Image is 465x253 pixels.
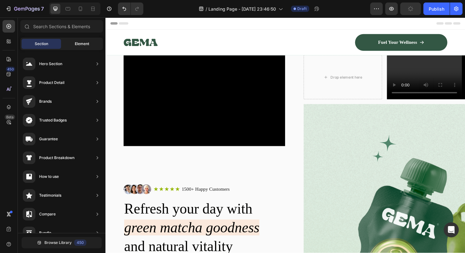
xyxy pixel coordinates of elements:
[79,176,130,183] p: 1500+ Happy Customers
[39,155,74,161] div: Product Breakdown
[19,189,187,249] h2: Refresh your day with and natural vitality
[20,20,103,33] input: Search Sections & Elements
[39,117,67,123] div: Trusted Badges
[294,39,376,85] video: Video
[206,6,207,12] span: /
[39,192,61,199] div: Testimonials
[105,18,465,253] iframe: Design area
[39,173,59,180] div: How to use
[41,5,44,13] p: 7
[39,98,52,105] div: Brands
[44,240,72,245] span: Browse Library
[39,230,51,236] div: Bundle
[297,6,307,12] span: Draft
[22,237,102,248] button: Browse Library450
[19,174,48,184] img: gempages_432750572815254551-354b0b53-b64f-4e13-8666-ba9611805631.png
[39,211,56,217] div: Compare
[429,6,444,12] div: Publish
[235,60,268,65] div: Drop element here
[118,3,143,15] div: Undo/Redo
[75,41,89,47] span: Element
[5,115,15,120] div: Beta
[19,39,187,134] video: Video
[6,67,15,72] div: 450
[444,222,459,237] div: Open Intercom Messenger
[19,211,161,228] i: green matcha goodness
[39,80,64,86] div: Product Detail
[35,41,48,47] span: Section
[208,6,276,12] span: Landing Page - [DATE] 23:46:50
[74,240,86,246] div: 450
[423,3,450,15] button: Publish
[39,136,58,142] div: Guarantee
[39,61,62,67] div: Hero Section
[284,23,325,29] p: Fuel Your Wellness
[3,3,47,15] button: 7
